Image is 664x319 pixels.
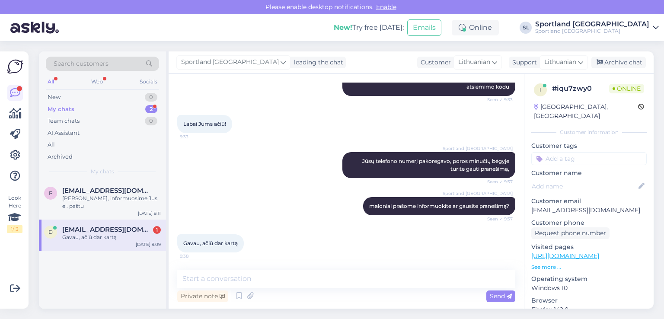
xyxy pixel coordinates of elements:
span: Seen ✓ 9:37 [480,179,513,185]
span: 9:38 [180,253,212,259]
span: Search customers [54,59,109,68]
div: [PERSON_NAME], informuosime Jus el. paštu [62,195,161,210]
span: maloniai prašome informuokite ar gausite pranešimą? [369,203,509,209]
span: Seen ✓ 9:33 [480,96,513,103]
span: i [539,86,541,93]
div: 0 [145,93,157,102]
div: Look Here [7,194,22,233]
span: d [48,229,53,235]
div: All [46,76,56,87]
p: Windows 10 [531,284,647,293]
span: paulina.slepaviciute@gmail.com [62,187,152,195]
input: Add name [532,182,637,191]
span: p [49,190,53,196]
span: Sportland [GEOGRAPHIC_DATA] [443,190,513,197]
div: Sportland [GEOGRAPHIC_DATA] [535,28,649,35]
div: Web [89,76,105,87]
p: Customer name [531,169,647,178]
div: Socials [138,76,159,87]
div: Support [509,58,537,67]
p: [EMAIL_ADDRESS][DOMAIN_NAME] [531,206,647,215]
div: 1 [153,226,161,234]
div: Sportland [GEOGRAPHIC_DATA] [535,21,649,28]
div: New [48,93,61,102]
div: Archive chat [591,57,646,68]
span: deividas.balevicius@gmail.com [62,226,152,233]
div: All [48,140,55,149]
div: Customer [417,58,451,67]
span: My chats [91,168,114,175]
img: Askly Logo [7,58,23,75]
span: Gavau, ačiū dar kartą [183,240,238,246]
a: [URL][DOMAIN_NAME] [531,252,599,260]
span: Lithuanian [458,57,490,67]
span: Lithuanian [544,57,576,67]
div: AI Assistant [48,129,80,137]
p: Customer email [531,197,647,206]
div: leading the chat [290,58,343,67]
div: Archived [48,153,73,161]
span: Sportland [GEOGRAPHIC_DATA] [181,57,279,67]
div: [GEOGRAPHIC_DATA], [GEOGRAPHIC_DATA] [534,102,638,121]
span: Enable [373,3,399,11]
div: Try free [DATE]: [334,22,404,33]
span: Send [490,292,512,300]
div: SL [520,22,532,34]
p: Operating system [531,274,647,284]
p: Browser [531,296,647,305]
div: 2 [145,105,157,114]
p: Firefox 142.0 [531,305,647,314]
a: Sportland [GEOGRAPHIC_DATA]Sportland [GEOGRAPHIC_DATA] [535,21,659,35]
div: Team chats [48,117,80,125]
span: Labai Jums ačiū! [183,121,226,127]
div: Online [452,20,499,35]
p: Customer tags [531,141,647,150]
div: Gavau, ačiū dar kartą [62,233,161,241]
input: Add a tag [531,152,647,165]
span: Seen ✓ 9:37 [480,216,513,222]
p: Visited pages [531,242,647,252]
div: 1 / 3 [7,225,22,233]
b: New! [334,23,352,32]
div: Customer information [531,128,647,136]
span: Online [609,84,644,93]
span: 9:33 [180,134,212,140]
p: Customer phone [531,218,647,227]
div: # iqu7zwy0 [552,83,609,94]
div: 0 [145,117,157,125]
div: My chats [48,105,74,114]
div: [DATE] 9:09 [136,241,161,248]
div: Request phone number [531,227,610,239]
span: Jūsų telefono numerį pakoregavo, poros minučių bėgyje turite gauti pranešimą, [362,158,511,172]
p: See more ... [531,263,647,271]
span: Sportland [GEOGRAPHIC_DATA] [443,145,513,152]
div: Private note [177,290,228,302]
button: Emails [407,19,441,36]
div: [DATE] 9:11 [138,210,161,217]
